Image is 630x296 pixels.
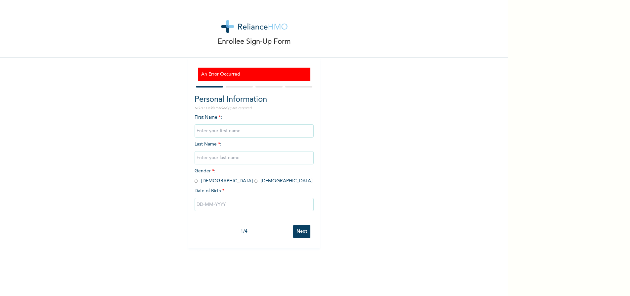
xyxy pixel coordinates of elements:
[195,228,293,235] div: 1 / 4
[201,71,307,78] h3: An Error Occurred
[218,36,291,47] p: Enrollee Sign-Up Form
[195,169,312,183] span: Gender : [DEMOGRAPHIC_DATA] [DEMOGRAPHIC_DATA]
[195,94,314,106] h2: Personal Information
[293,225,310,238] input: Next
[195,198,314,211] input: DD-MM-YYYY
[195,124,314,138] input: Enter your first name
[195,151,314,164] input: Enter your last name
[195,115,314,133] span: First Name :
[195,188,226,195] span: Date of Birth :
[195,106,314,111] p: NOTE: Fields marked (*) are required
[221,20,288,33] img: logo
[195,142,314,160] span: Last Name :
